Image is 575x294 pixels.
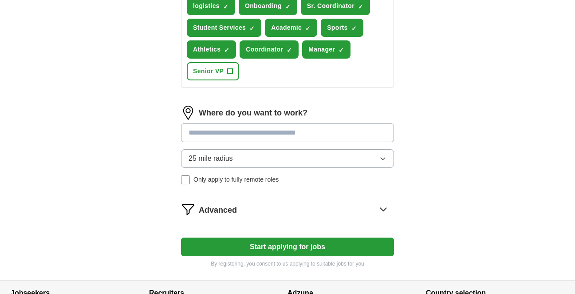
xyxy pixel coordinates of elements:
[302,40,351,59] button: Manager✓
[285,3,291,10] span: ✓
[305,25,311,32] span: ✓
[181,149,394,168] button: 25 mile radius
[307,1,354,11] span: Sr. Coordinator
[308,45,335,54] span: Manager
[193,45,221,54] span: Athletics
[249,25,255,32] span: ✓
[265,19,317,37] button: Academic✓
[181,238,394,256] button: Start applying for jobs
[193,175,279,184] span: Only apply to fully remote roles
[181,202,195,216] img: filter
[351,25,357,32] span: ✓
[199,107,307,119] label: Where do you want to work?
[327,23,347,32] span: Sports
[321,19,363,37] button: Sports✓
[187,40,236,59] button: Athletics✓
[189,153,233,164] span: 25 mile radius
[358,3,363,10] span: ✓
[224,47,229,54] span: ✓
[193,23,246,32] span: Student Services
[193,1,220,11] span: logistics
[181,260,394,268] p: By registering, you consent to us applying to suitable jobs for you
[339,47,344,54] span: ✓
[223,3,228,10] span: ✓
[187,62,239,80] button: Senior VP
[246,45,283,54] span: Coordinator
[245,1,282,11] span: Onboarding
[181,106,195,120] img: location.png
[240,40,299,59] button: Coordinator✓
[271,23,302,32] span: Academic
[199,204,237,216] span: Advanced
[287,47,292,54] span: ✓
[187,19,261,37] button: Student Services✓
[193,67,224,76] span: Senior VP
[181,175,190,184] input: Only apply to fully remote roles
